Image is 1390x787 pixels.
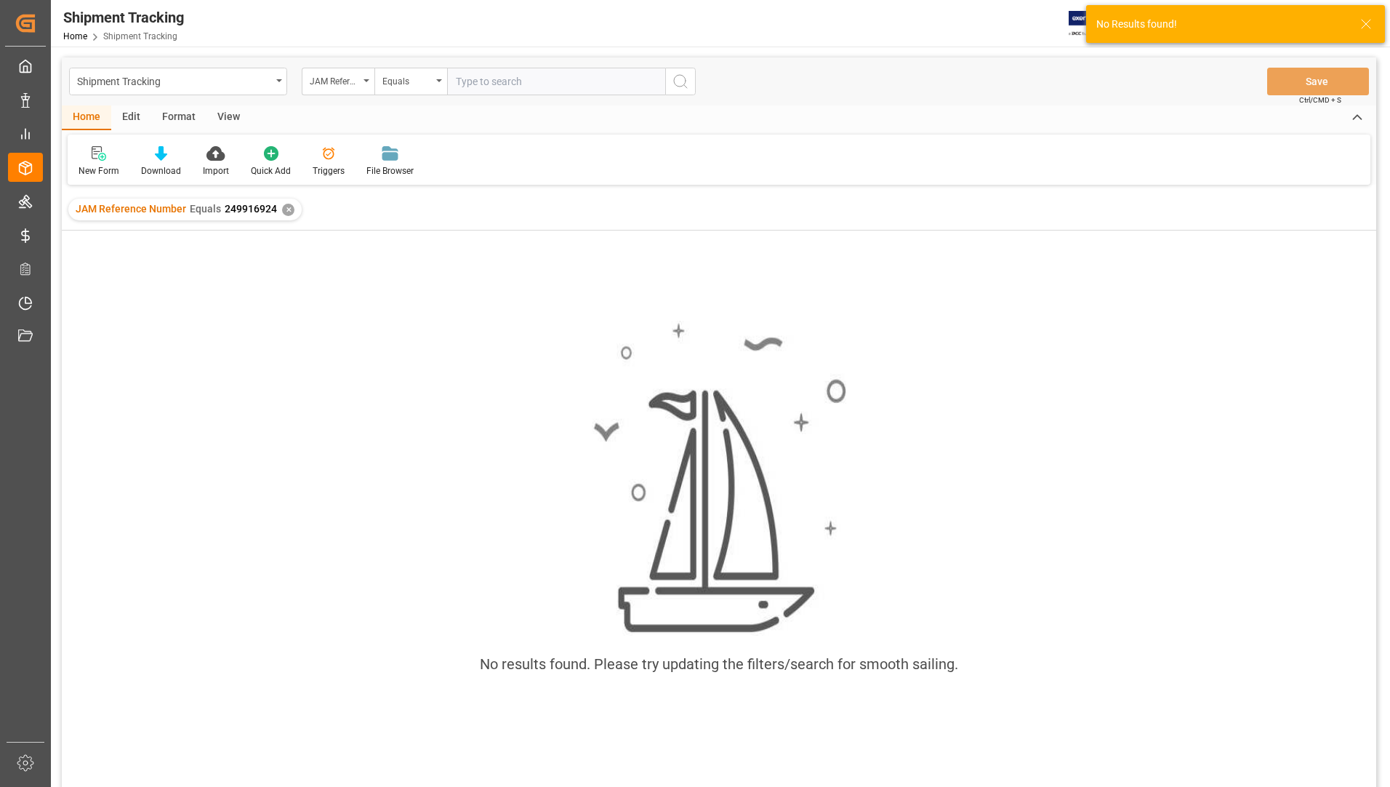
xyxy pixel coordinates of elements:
img: Exertis%20JAM%20-%20Email%20Logo.jpg_1722504956.jpg [1069,11,1119,36]
div: Edit [111,105,151,130]
div: No results found. Please try updating the filters/search for smooth sailing. [480,653,958,675]
button: open menu [69,68,287,95]
input: Type to search [447,68,665,95]
div: Home [62,105,111,130]
div: Shipment Tracking [63,7,184,28]
div: Equals [382,71,432,88]
div: Triggers [313,164,345,177]
div: Import [203,164,229,177]
a: Home [63,31,87,41]
span: JAM Reference Number [76,203,186,215]
button: Save [1267,68,1369,95]
div: Format [151,105,206,130]
div: JAM Reference Number [310,71,359,88]
div: View [206,105,251,130]
div: No Results found! [1096,17,1346,32]
span: Equals [190,203,221,215]
button: open menu [302,68,374,95]
button: search button [665,68,696,95]
img: smooth_sailing.jpeg [592,321,846,636]
span: 249916924 [225,203,277,215]
button: open menu [374,68,447,95]
div: Shipment Tracking [77,71,271,89]
div: ✕ [282,204,294,216]
div: File Browser [366,164,414,177]
div: Quick Add [251,164,291,177]
div: New Form [79,164,119,177]
span: Ctrl/CMD + S [1299,95,1341,105]
div: Download [141,164,181,177]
